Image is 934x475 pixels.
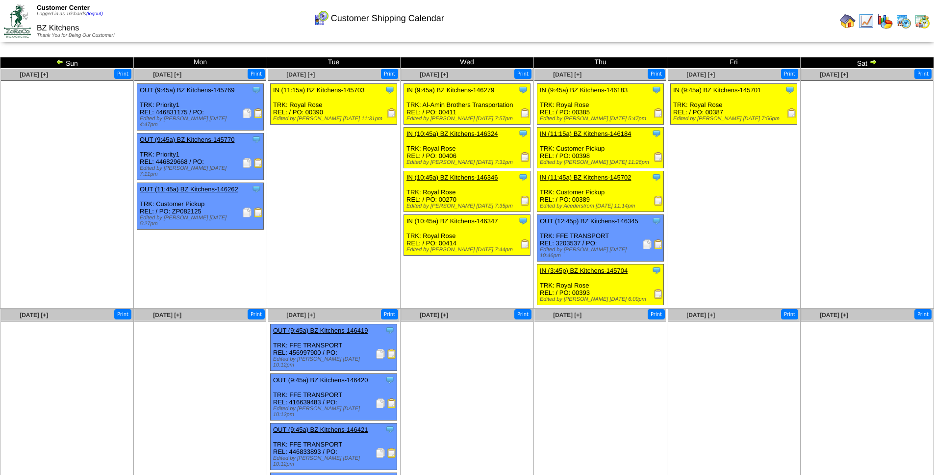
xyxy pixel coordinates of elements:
[420,312,448,318] a: [DATE] [+]
[654,239,663,249] img: Bill of Lading
[537,264,664,305] div: TRK: Royal Rose REL: / PO: 00393
[20,71,48,78] a: [DATE] [+]
[37,11,103,17] span: Logged in as Trichards
[253,158,263,168] img: Bill of Lading
[273,327,368,334] a: OUT (9:45a) BZ Kitchens-146419
[331,13,444,24] span: Customer Shipping Calendar
[267,57,401,68] td: Tue
[253,208,263,217] img: Bill of Lading
[914,69,932,79] button: Print
[286,312,315,318] span: [DATE] [+]
[540,247,663,259] div: Edited by [PERSON_NAME] [DATE] 10:46pm
[540,267,628,274] a: IN (3:45p) BZ Kitchens-145704
[896,13,911,29] img: calendarprod.gif
[406,217,498,225] a: IN (10:45a) BZ Kitchens-146347
[381,69,398,79] button: Print
[540,217,638,225] a: OUT (12:45p) BZ Kitchens-146345
[914,13,930,29] img: calendarinout.gif
[385,85,395,95] img: Tooltip
[520,108,530,118] img: Receiving Document
[273,376,368,384] a: OUT (9:45a) BZ Kitchens-146420
[667,57,801,68] td: Fri
[242,208,252,217] img: Packing Slip
[271,374,397,421] div: TRK: FFE TRANSPORT REL: 416639483 / PO:
[652,172,661,182] img: Tooltip
[273,116,397,122] div: Edited by [PERSON_NAME] [DATE] 11:31pm
[242,108,252,118] img: Packing Slip
[286,71,315,78] a: [DATE] [+]
[652,265,661,275] img: Tooltip
[273,406,397,418] div: Edited by [PERSON_NAME] [DATE] 10:12pm
[840,13,856,29] img: home.gif
[534,57,667,68] td: Thu
[540,203,663,209] div: Edited by Acederstrom [DATE] 11:14pm
[877,13,893,29] img: graph.gif
[140,165,263,177] div: Edited by [PERSON_NAME] [DATE] 7:11pm
[404,84,530,125] div: TRK: Al-Amin Brothers Transportation REL: / PO: 00411
[540,86,628,94] a: IN (9:45a) BZ Kitchens-146183
[406,247,530,253] div: Edited by [PERSON_NAME] [DATE] 7:44pm
[271,423,397,470] div: TRK: FFE TRANSPORT REL: 446833893 / PO:
[404,128,530,168] div: TRK: Royal Rose REL: / PO: 00406
[153,312,181,318] a: [DATE] [+]
[537,84,664,125] div: TRK: Royal Rose REL: / PO: 00385
[914,309,932,319] button: Print
[514,309,531,319] button: Print
[273,356,397,368] div: Edited by [PERSON_NAME] [DATE] 10:12pm
[654,152,663,162] img: Receiving Document
[406,116,530,122] div: Edited by [PERSON_NAME] [DATE] 7:57pm
[252,85,261,95] img: Tooltip
[273,455,397,467] div: Edited by [PERSON_NAME] [DATE] 10:12pm
[37,4,90,11] span: Customer Center
[385,325,395,335] img: Tooltip
[20,312,48,318] a: [DATE] [+]
[671,84,797,125] div: TRK: Royal Rose REL: / PO: 00387
[271,324,397,371] div: TRK: FFE TRANSPORT REL: 456997900 / PO:
[518,172,528,182] img: Tooltip
[137,133,264,180] div: TRK: Priority1 REL: 446829668 / PO:
[858,13,874,29] img: line_graph.gif
[652,129,661,138] img: Tooltip
[114,309,131,319] button: Print
[0,57,134,68] td: Sun
[518,85,528,95] img: Tooltip
[404,215,530,256] div: TRK: Royal Rose REL: / PO: 00414
[381,309,398,319] button: Print
[654,108,663,118] img: Receiving Document
[537,128,664,168] div: TRK: Customer Pickup REL: / PO: 00398
[785,85,795,95] img: Tooltip
[404,171,530,212] div: TRK: Royal Rose REL: / PO: 00270
[406,130,498,137] a: IN (10:45a) BZ Kitchens-146324
[540,116,663,122] div: Edited by [PERSON_NAME] [DATE] 5:47pm
[56,58,64,66] img: arrowleft.gif
[781,309,798,319] button: Print
[686,71,715,78] a: [DATE] [+]
[654,289,663,299] img: Receiving Document
[252,184,261,194] img: Tooltip
[820,71,848,78] a: [DATE] [+]
[520,196,530,206] img: Receiving Document
[253,108,263,118] img: Bill of Lading
[420,71,448,78] a: [DATE] [+]
[553,312,581,318] a: [DATE] [+]
[271,84,397,125] div: TRK: Royal Rose REL: / PO: 00390
[248,69,265,79] button: Print
[134,57,267,68] td: Mon
[642,239,652,249] img: Packing Slip
[387,349,397,359] img: Bill of Lading
[652,85,661,95] img: Tooltip
[153,71,181,78] span: [DATE] [+]
[376,448,385,458] img: Packing Slip
[385,424,395,434] img: Tooltip
[401,57,534,68] td: Wed
[376,349,385,359] img: Packing Slip
[781,69,798,79] button: Print
[537,171,664,212] div: TRK: Customer Pickup REL: / PO: 00389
